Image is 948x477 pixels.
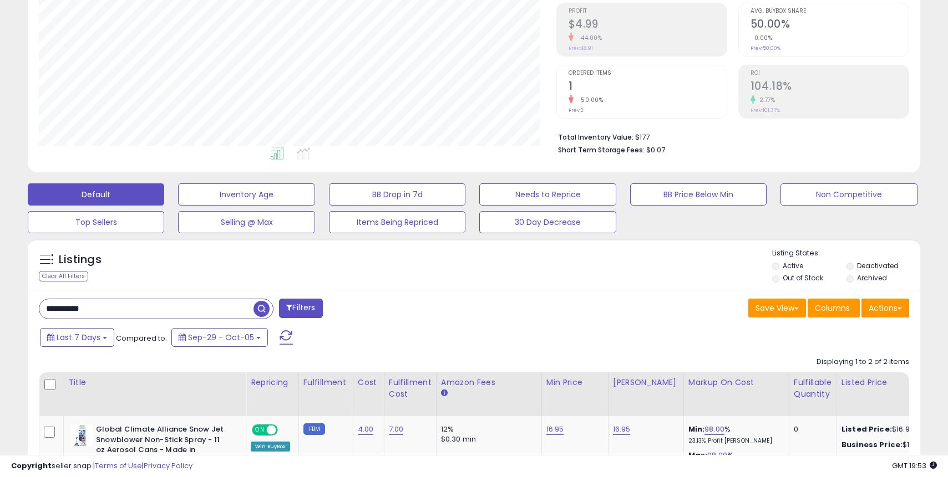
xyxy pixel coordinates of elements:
[251,377,294,388] div: Repricing
[303,423,325,435] small: FBM
[253,425,267,435] span: ON
[613,424,631,435] a: 16.95
[178,211,315,233] button: Selling @ Max
[630,183,767,206] button: BB Price Below Min
[841,377,937,388] div: Listed Price
[558,145,645,155] b: Short Term Storage Fees:
[892,460,937,471] span: 2025-10-13 19:53 GMT
[857,261,899,270] label: Deactivated
[441,424,533,434] div: 12%
[688,377,784,388] div: Markup on Cost
[171,328,268,347] button: Sep-29 - Oct-05
[441,434,533,444] div: $0.30 min
[95,460,142,471] a: Terms of Use
[441,377,537,388] div: Amazon Fees
[40,328,114,347] button: Last 7 Days
[303,377,348,388] div: Fulfillment
[841,439,903,450] b: Business Price:
[688,437,780,445] p: 23.13% Profit [PERSON_NAME]
[389,424,404,435] a: 7.00
[251,442,290,452] div: Win BuyBox
[772,248,920,259] p: Listing States:
[569,8,727,14] span: Profit
[389,377,432,400] div: Fulfillment Cost
[479,183,616,206] button: Needs to Reprice
[28,211,164,233] button: Top Sellers
[808,299,860,317] button: Columns
[11,461,192,471] div: seller snap | |
[751,70,909,76] span: ROI
[178,183,315,206] button: Inventory Age
[558,130,901,143] li: $177
[59,252,102,268] h5: Listings
[569,45,593,52] small: Prev: $8.91
[817,357,909,367] div: Displaying 1 to 2 of 2 items
[569,80,727,95] h2: 1
[11,460,52,471] strong: Copyright
[276,425,294,435] span: OFF
[68,377,241,388] div: Title
[479,211,616,233] button: 30 Day Decrease
[688,424,705,434] b: Min:
[546,377,604,388] div: Min Price
[751,107,780,114] small: Prev: 101.37%
[116,333,167,343] span: Compared to:
[546,424,564,435] a: 16.95
[704,424,724,435] a: 98.00
[329,211,465,233] button: Items Being Repriced
[569,70,727,76] span: Ordered Items
[783,273,823,283] label: Out of Stock
[574,96,604,104] small: -50.00%
[748,299,806,317] button: Save View
[751,34,773,42] small: 0.00%
[841,440,934,450] div: $16.95
[751,80,909,95] h2: 104.18%
[71,424,93,447] img: 411v7VPHexL._SL40_.jpg
[358,377,379,388] div: Cost
[780,183,917,206] button: Non Competitive
[751,45,780,52] small: Prev: 50.00%
[783,261,803,270] label: Active
[558,132,633,142] b: Total Inventory Value:
[569,18,727,33] h2: $4.99
[574,34,602,42] small: -44.00%
[646,145,665,155] span: $0.07
[279,299,322,318] button: Filters
[751,18,909,33] h2: 50.00%
[57,332,100,343] span: Last 7 Days
[841,424,934,434] div: $16.95
[751,8,909,14] span: Avg. Buybox Share
[28,183,164,206] button: Default
[815,302,850,314] span: Columns
[841,424,892,434] b: Listed Price:
[441,388,448,398] small: Amazon Fees.
[688,424,780,445] div: %
[569,107,584,114] small: Prev: 2
[683,372,789,416] th: The percentage added to the cost of goods (COGS) that forms the calculator for Min & Max prices.
[794,377,832,400] div: Fulfillable Quantity
[144,460,192,471] a: Privacy Policy
[613,377,679,388] div: [PERSON_NAME]
[794,424,828,434] div: 0
[188,332,254,343] span: Sep-29 - Oct-05
[329,183,465,206] button: BB Drop in 7d
[861,299,909,317] button: Actions
[756,96,775,104] small: 2.77%
[39,271,88,281] div: Clear All Filters
[358,424,374,435] a: 4.00
[857,273,887,283] label: Archived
